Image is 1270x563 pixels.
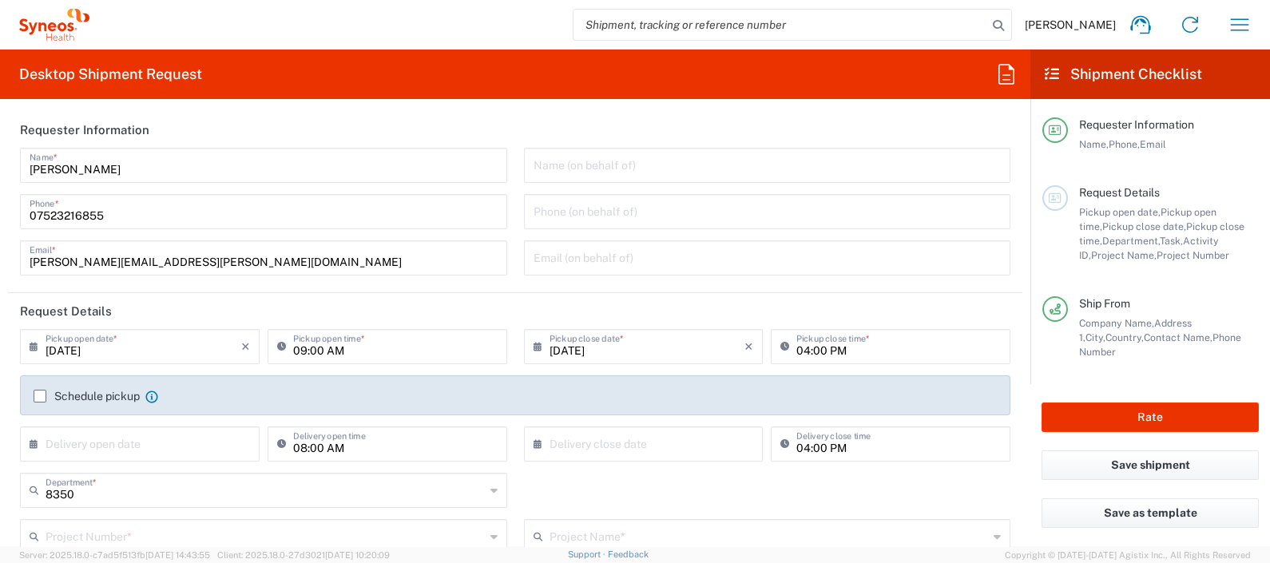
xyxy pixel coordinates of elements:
[1042,450,1259,480] button: Save shipment
[1005,548,1251,562] span: Copyright © [DATE]-[DATE] Agistix Inc., All Rights Reserved
[19,65,202,84] h2: Desktop Shipment Request
[573,10,987,40] input: Shipment, tracking or reference number
[608,549,649,559] a: Feedback
[1140,138,1166,150] span: Email
[325,550,390,560] span: [DATE] 10:20:09
[1079,206,1161,218] span: Pickup open date,
[1157,249,1229,261] span: Project Number
[145,550,210,560] span: [DATE] 14:43:55
[744,334,753,359] i: ×
[1109,138,1140,150] span: Phone,
[1042,402,1259,432] button: Rate
[20,303,112,319] h2: Request Details
[1144,331,1212,343] span: Contact Name,
[1079,118,1194,131] span: Requester Information
[1085,331,1105,343] span: City,
[1079,297,1130,310] span: Ship From
[19,550,210,560] span: Server: 2025.18.0-c7ad5f513fb
[1102,220,1186,232] span: Pickup close date,
[568,549,608,559] a: Support
[1102,235,1160,247] span: Department,
[1079,317,1154,329] span: Company Name,
[241,334,250,359] i: ×
[1042,498,1259,528] button: Save as template
[34,390,140,402] label: Schedule pickup
[1079,138,1109,150] span: Name,
[1105,331,1144,343] span: Country,
[1025,18,1116,32] span: [PERSON_NAME]
[1079,186,1160,199] span: Request Details
[1091,249,1157,261] span: Project Name,
[1045,65,1202,84] h2: Shipment Checklist
[217,550,390,560] span: Client: 2025.18.0-27d3021
[20,122,149,138] h2: Requester Information
[1160,235,1183,247] span: Task,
